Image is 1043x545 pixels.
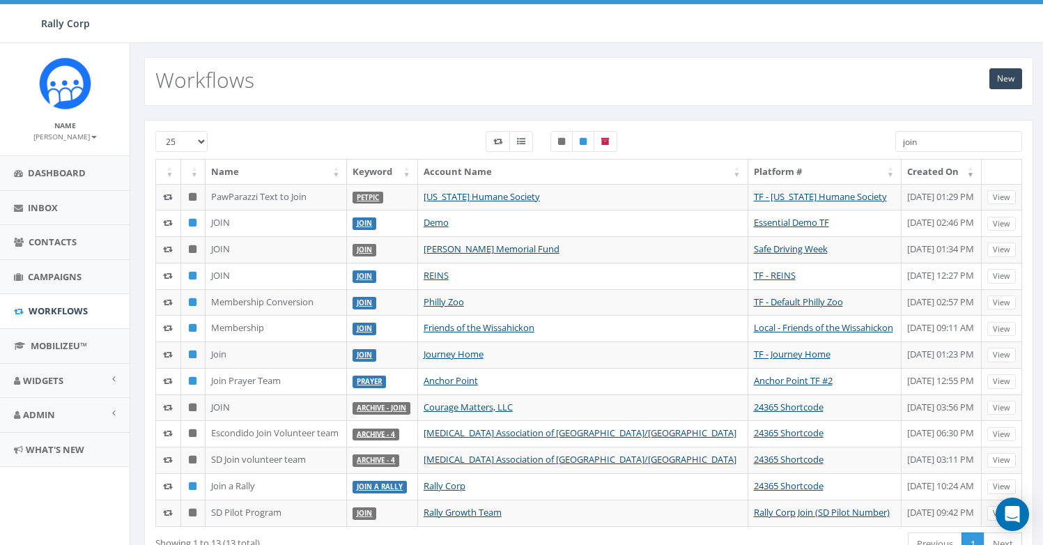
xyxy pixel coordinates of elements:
[987,479,1016,494] a: View
[206,341,347,368] td: Join
[754,479,824,492] a: 24365 Shortcode
[754,269,796,282] a: TF - REINS
[28,201,58,214] span: Inbox
[902,289,982,316] td: [DATE] 02:57 PM
[754,190,887,203] a: TF - [US_STATE] Humane Society
[987,243,1016,257] a: View
[357,193,379,202] a: PETPIC
[424,243,559,255] a: [PERSON_NAME] Memorial Fund
[424,216,449,229] a: Demo
[26,443,84,456] span: What's New
[987,322,1016,337] a: View
[424,506,502,519] a: Rally Growth Team
[41,17,90,30] span: Rally Corp
[357,298,372,307] a: JOIN
[902,420,982,447] td: [DATE] 06:30 PM
[206,236,347,263] td: JOIN
[189,271,196,280] i: Published
[206,289,347,316] td: Membership Conversion
[189,376,196,385] i: Published
[486,131,510,152] label: Workflow
[206,500,347,526] td: SD Pilot Program
[418,160,748,184] th: Account Name: activate to sort column ascending
[357,429,395,438] a: Archive - 4
[189,323,196,332] i: Published
[357,404,406,413] a: Archive - JOIN
[902,184,982,210] td: [DATE] 01:29 PM
[357,456,395,465] a: Archive - 4
[156,160,181,184] th: : activate to sort column ascending
[189,218,196,227] i: Published
[987,427,1016,442] a: View
[754,453,824,466] a: 24365 Shortcode
[357,272,372,281] a: JOIN
[989,68,1022,89] a: New
[424,479,465,492] a: Rally Corp
[23,374,63,387] span: Widgets
[902,447,982,473] td: [DATE] 03:11 PM
[33,132,97,141] small: [PERSON_NAME]
[206,447,347,473] td: SD Join volunteer team
[357,219,372,228] a: JOIN
[754,321,893,334] a: Local - Friends of the Wissahickon
[424,374,478,387] a: Anchor Point
[424,348,484,360] a: Journey Home
[902,210,982,236] td: [DATE] 02:46 PM
[754,243,828,255] a: Safe Driving Week
[754,348,830,360] a: TF - Journey Home
[189,350,196,359] i: Published
[357,377,382,386] a: PRAYER
[424,295,464,308] a: Philly Zoo
[206,210,347,236] td: JOIN
[987,190,1016,205] a: View
[29,236,77,248] span: Contacts
[33,130,97,142] a: [PERSON_NAME]
[754,295,843,308] a: TF - Default Philly Zoo
[189,482,196,491] i: Published
[424,190,540,203] a: [US_STATE] Humane Society
[23,408,55,421] span: Admin
[902,473,982,500] td: [DATE] 10:24 AM
[206,263,347,289] td: JOIN
[357,509,372,518] a: Join
[895,131,1022,152] input: Type to search
[424,269,449,282] a: REINS
[424,427,736,439] a: [MEDICAL_DATA] Association of [GEOGRAPHIC_DATA]/[GEOGRAPHIC_DATA]
[748,160,902,184] th: Platform #: activate to sort column ascending
[996,498,1029,531] div: Open Intercom Messenger
[424,401,513,413] a: Courage Matters, LLC
[424,453,736,466] a: [MEDICAL_DATA] Association of [GEOGRAPHIC_DATA]/[GEOGRAPHIC_DATA]
[189,508,196,517] i: Unpublished
[206,315,347,341] td: Membership
[902,341,982,368] td: [DATE] 01:23 PM
[424,321,534,334] a: Friends of the Wissahickon
[509,131,533,152] label: Menu
[206,160,347,184] th: Name: activate to sort column ascending
[357,245,372,254] a: JOIN
[987,217,1016,231] a: View
[39,57,91,109] img: Icon_1.png
[189,403,196,412] i: Unpublished
[347,160,417,184] th: Keyword: activate to sort column ascending
[54,121,76,130] small: Name
[181,160,206,184] th: : activate to sort column ascending
[206,184,347,210] td: PawParazzi Text to Join
[206,473,347,500] td: Join a Rally
[572,131,594,152] label: Published
[902,500,982,526] td: [DATE] 09:42 PM
[28,167,86,179] span: Dashboard
[189,298,196,307] i: Published
[594,131,617,152] label: Archived
[902,160,982,184] th: Created On: activate to sort column ascending
[754,216,829,229] a: Essential Demo TF
[28,270,82,283] span: Campaigns
[987,374,1016,389] a: View
[189,192,196,201] i: Unpublished
[189,245,196,254] i: Unpublished
[31,339,87,352] span: MobilizeU™
[754,506,890,519] a: Rally Corp Join (SD Pilot Number)
[754,401,824,413] a: 24365 Shortcode
[357,351,372,360] a: Join
[206,420,347,447] td: Escondido Join Volunteer team
[987,401,1016,415] a: View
